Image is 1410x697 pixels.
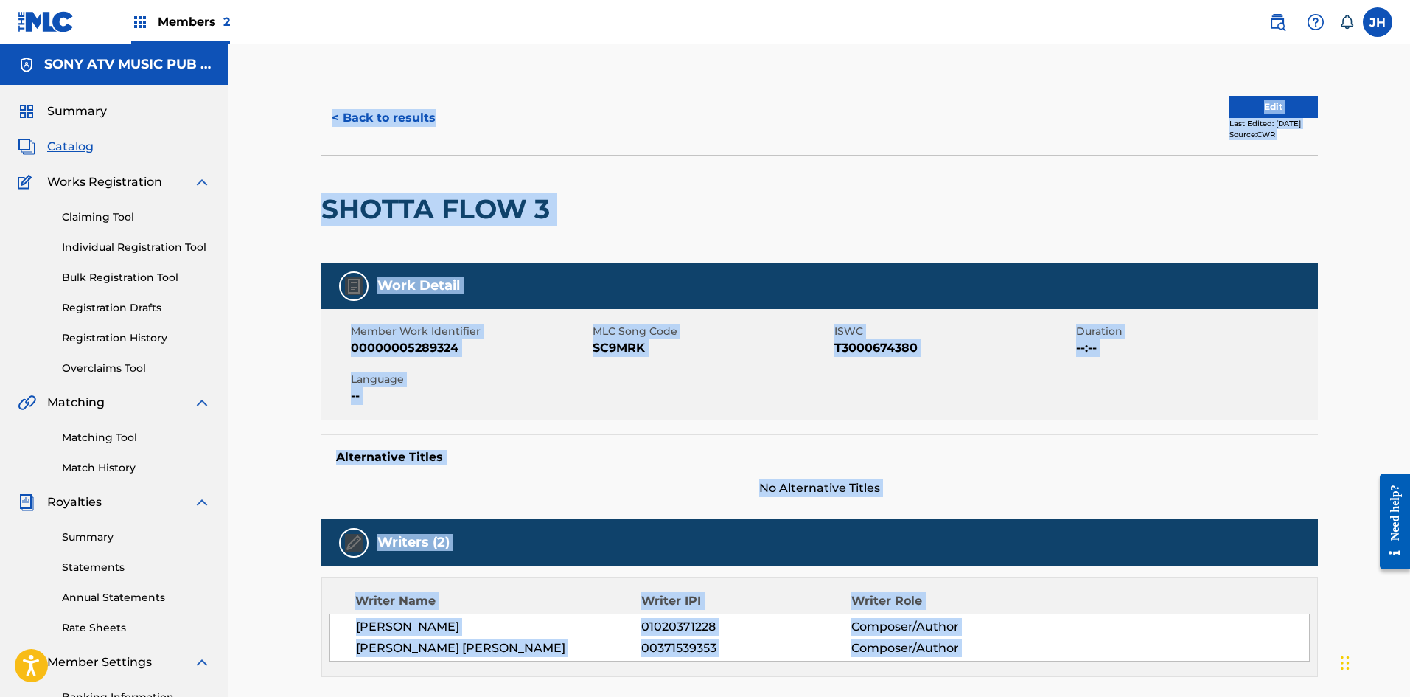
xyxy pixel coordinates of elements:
[356,639,642,657] span: [PERSON_NAME] [PERSON_NAME]
[1339,15,1354,30] div: Notifications
[193,653,211,671] img: expand
[18,173,37,191] img: Works Registration
[18,138,94,156] a: CatalogCatalog
[351,324,589,339] span: Member Work Identifier
[1229,129,1318,140] div: Source: CWR
[1336,626,1410,697] iframe: Chat Widget
[1341,641,1350,685] div: Drag
[1363,7,1392,37] div: User Menu
[834,324,1072,339] span: ISWC
[158,13,230,30] span: Members
[193,394,211,412] img: expand
[377,534,450,551] h5: Writers (2)
[62,240,211,255] a: Individual Registration Tool
[1263,7,1292,37] a: Public Search
[1369,462,1410,581] iframe: Resource Center
[834,339,1072,357] span: T3000674380
[193,173,211,191] img: expand
[336,450,1303,465] h5: Alternative Titles
[47,138,94,156] span: Catalog
[18,103,107,120] a: SummarySummary
[851,639,1042,657] span: Composer/Author
[1229,118,1318,129] div: Last Edited: [DATE]
[356,618,642,636] span: [PERSON_NAME]
[18,138,35,156] img: Catalog
[62,330,211,346] a: Registration History
[18,493,35,511] img: Royalties
[47,493,102,511] span: Royalties
[351,339,589,357] span: 00000005289324
[345,277,363,295] img: Work Detail
[62,590,211,606] a: Annual Statements
[18,11,74,32] img: MLC Logo
[345,534,363,552] img: Writers
[193,493,211,511] img: expand
[62,209,211,225] a: Claiming Tool
[641,639,851,657] span: 00371539353
[351,372,589,387] span: Language
[18,103,35,120] img: Summary
[131,13,149,31] img: Top Rightsholders
[641,592,851,610] div: Writer IPI
[377,277,460,294] h5: Work Detail
[18,56,35,74] img: Accounts
[62,430,211,445] a: Matching Tool
[593,324,831,339] span: MLC Song Code
[47,103,107,120] span: Summary
[62,460,211,476] a: Match History
[18,394,36,412] img: Matching
[62,361,211,376] a: Overclaims Tool
[62,530,211,545] a: Summary
[593,339,831,357] span: SC9MRK
[1229,96,1318,118] button: Edit
[18,653,35,671] img: Member Settings
[1076,324,1314,339] span: Duration
[1268,13,1286,31] img: search
[62,300,211,316] a: Registration Drafts
[1307,13,1325,31] img: help
[355,592,642,610] div: Writer Name
[47,394,105,412] span: Matching
[62,270,211,285] a: Bulk Registration Tool
[44,56,211,73] h5: SONY ATV MUSIC PUB LLC
[321,479,1318,497] span: No Alternative Titles
[1301,7,1330,37] div: Help
[851,592,1042,610] div: Writer Role
[1076,339,1314,357] span: --:--
[851,618,1042,636] span: Composer/Author
[62,620,211,636] a: Rate Sheets
[62,560,211,575] a: Statements
[47,653,152,671] span: Member Settings
[321,100,446,136] button: < Back to results
[223,15,230,29] span: 2
[641,618,851,636] span: 01020371228
[47,173,162,191] span: Works Registration
[351,387,589,405] span: --
[321,193,557,226] h2: SHOTTA FLOW 3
